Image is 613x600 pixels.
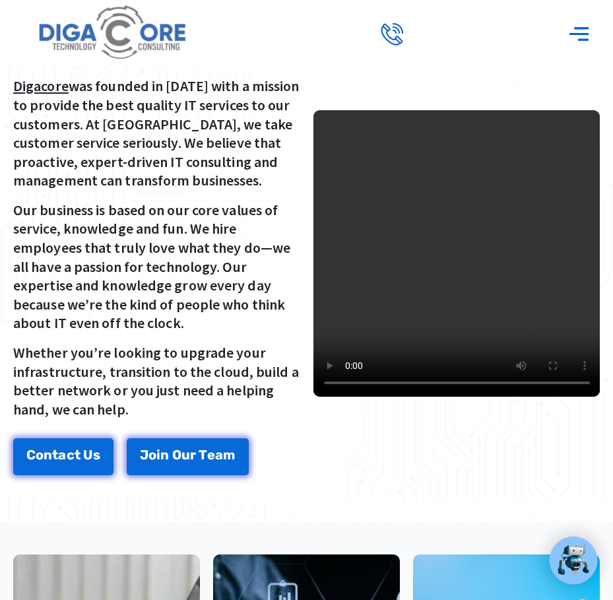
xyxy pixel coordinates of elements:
[58,448,66,461] span: a
[156,448,160,461] span: i
[181,448,190,461] span: u
[52,448,58,461] span: t
[199,448,207,461] span: T
[13,438,113,475] a: Contact Us
[172,448,181,461] span: O
[93,448,100,461] span: s
[148,448,156,461] span: o
[223,448,235,461] span: m
[190,448,196,461] span: r
[13,343,300,418] p: Whether you’re looking to upgrade your infrastructure, transition to the cloud, build a better ne...
[215,448,223,461] span: a
[36,448,44,461] span: o
[26,448,36,461] span: C
[75,448,81,461] span: t
[140,448,148,461] span: J
[13,77,69,95] a: Digacore
[83,448,93,461] span: U
[13,77,300,190] p: was founded in [DATE] with a mission to provide the best quality IT services to our customers. At...
[160,448,169,461] span: n
[67,448,75,461] span: c
[13,201,300,333] p: Our business is based on our core values of service, knowledge and fun. We hire employees that tr...
[127,438,248,475] a: Join Our Team
[207,448,215,461] span: e
[44,448,52,461] span: n
[562,15,597,51] div: Menu Toggle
